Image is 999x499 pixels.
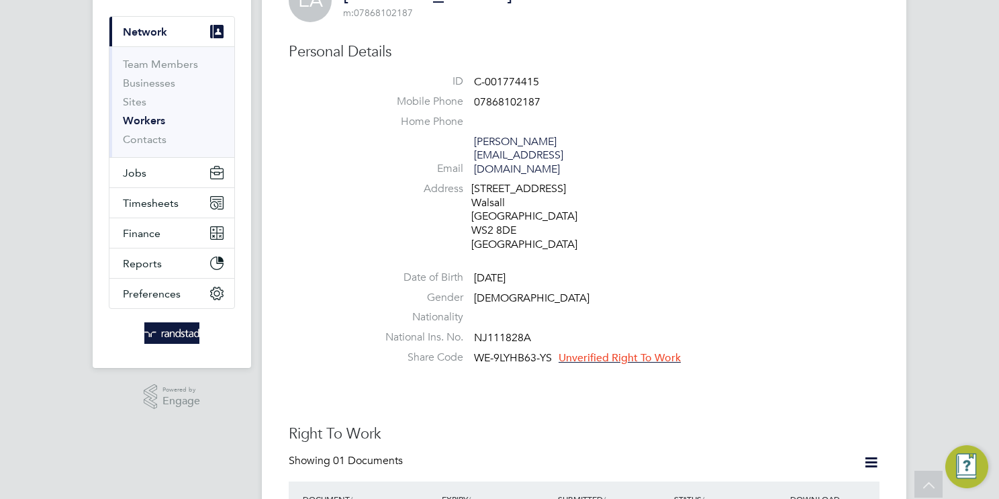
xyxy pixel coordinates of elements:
button: Timesheets [109,188,234,218]
label: Date of Birth [369,271,463,285]
h3: Right To Work [289,424,879,444]
span: NJ111828A [474,331,531,345]
label: Mobile Phone [369,95,463,109]
label: Share Code [369,351,463,365]
a: Sites [123,95,146,108]
a: Contacts [123,133,166,146]
span: 01 Documents [333,454,403,467]
button: Reports [109,248,234,278]
div: Network [109,46,234,157]
label: Home Phone [369,115,463,129]
span: m: [343,7,354,19]
span: Jobs [123,167,146,179]
span: Reports [123,257,162,270]
a: Businesses [123,77,175,89]
span: Powered by [162,384,200,396]
a: Team Members [123,58,198,71]
button: Network [109,17,234,46]
div: [STREET_ADDRESS] Walsall [GEOGRAPHIC_DATA] WS2 8DE [GEOGRAPHIC_DATA] [471,182,599,252]
img: randstad-logo-retina.png [144,322,200,344]
span: Network [123,26,167,38]
label: Address [369,182,463,196]
div: Showing [289,454,406,468]
span: 07868102187 [343,7,413,19]
span: Engage [162,396,200,407]
span: Unverified Right To Work [559,351,681,365]
a: [PERSON_NAME][EMAIL_ADDRESS][DOMAIN_NAME] [474,135,563,177]
label: ID [369,75,463,89]
label: Email [369,162,463,176]
span: Finance [123,227,160,240]
label: Gender [369,291,463,305]
a: Powered byEngage [144,384,201,410]
span: WE-9LYHB63-YS [474,351,552,365]
label: Nationality [369,310,463,324]
span: [DEMOGRAPHIC_DATA] [474,291,589,305]
span: [DATE] [474,271,506,285]
label: National Ins. No. [369,330,463,345]
a: Workers [123,114,165,127]
a: Go to home page [109,322,235,344]
span: Preferences [123,287,181,300]
button: Jobs [109,158,234,187]
h3: Personal Details [289,42,879,62]
button: Finance [109,218,234,248]
button: Preferences [109,279,234,308]
span: C-001774415 [474,75,539,89]
span: Timesheets [123,197,179,210]
button: Engage Resource Center [945,445,988,488]
span: 07868102187 [474,95,540,109]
